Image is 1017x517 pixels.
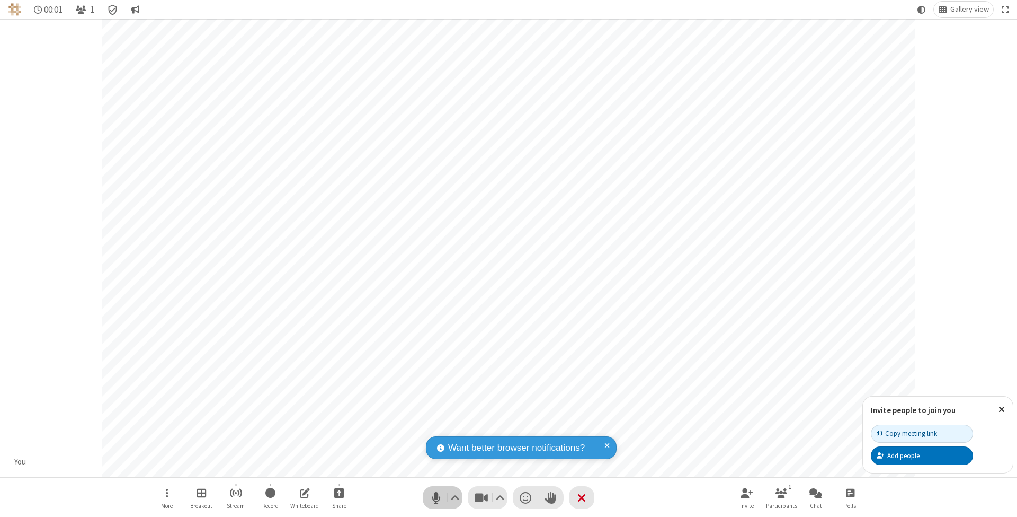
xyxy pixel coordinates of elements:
button: Open participant list [765,483,797,513]
button: Using system theme [913,2,930,17]
button: Copy meeting link [871,425,973,443]
button: Start sharing [323,483,355,513]
span: Breakout [190,503,212,509]
button: Open shared whiteboard [289,483,320,513]
button: Send a reaction [513,486,538,509]
button: Invite participants (⌘+Shift+I) [731,483,763,513]
span: Whiteboard [290,503,319,509]
button: Open participant list [71,2,99,17]
button: Raise hand [538,486,564,509]
label: Invite people to join you [871,405,956,415]
span: 1 [90,5,94,15]
span: Record [262,503,279,509]
button: Audio settings [448,486,462,509]
div: Meeting details Encryption enabled [103,2,123,17]
button: Mute (⌘+Shift+A) [423,486,462,509]
span: Stream [227,503,245,509]
span: Invite [740,503,754,509]
button: Stop video (⌘+Shift+V) [468,486,507,509]
button: Start streaming [220,483,252,513]
img: QA Selenium DO NOT DELETE OR CHANGE [8,3,21,16]
button: Start recording [254,483,286,513]
button: Open chat [800,483,832,513]
span: More [161,503,173,509]
span: Polls [844,503,856,509]
button: Fullscreen [997,2,1013,17]
button: Open menu [151,483,183,513]
span: Gallery view [950,5,989,14]
span: Want better browser notifications? [448,441,585,455]
button: Change layout [934,2,993,17]
div: You [11,456,30,468]
div: Copy meeting link [877,428,937,439]
button: Conversation [127,2,144,17]
button: Video setting [493,486,507,509]
button: End or leave meeting [569,486,594,509]
button: Open poll [834,483,866,513]
span: Share [332,503,346,509]
button: Close popover [991,397,1013,423]
button: Add people [871,446,973,465]
div: Timer [30,2,67,17]
span: Chat [810,503,822,509]
span: Participants [766,503,797,509]
button: Manage Breakout Rooms [185,483,217,513]
span: 00:01 [44,5,63,15]
div: 1 [786,482,795,492]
